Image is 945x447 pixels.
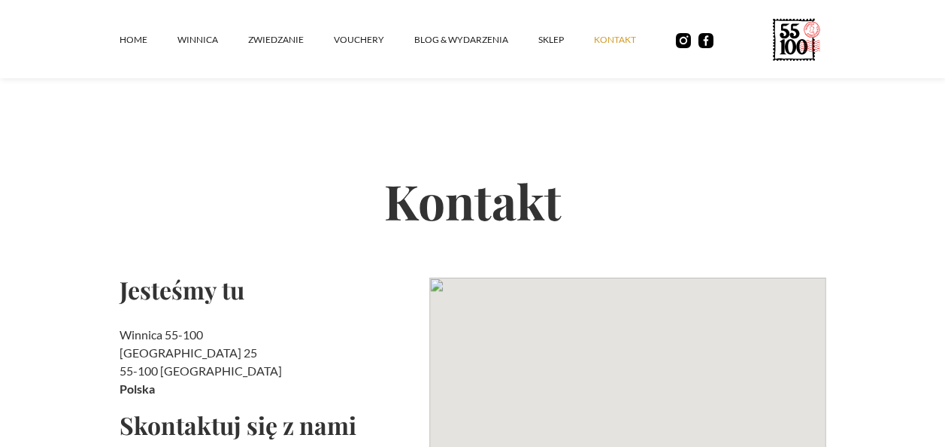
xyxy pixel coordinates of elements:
[120,278,417,302] h2: Jesteśmy tu
[120,326,417,398] h2: Winnica 55-100 [GEOGRAPHIC_DATA] 25 55-100 [GEOGRAPHIC_DATA]
[594,17,666,62] a: kontakt
[177,17,248,62] a: winnica
[414,17,538,62] a: Blog & Wydarzenia
[120,17,177,62] a: Home
[334,17,414,62] a: vouchery
[248,17,334,62] a: ZWIEDZANIE
[618,400,638,428] div: Map pin
[120,382,155,396] strong: Polska
[538,17,594,62] a: SKLEP
[120,413,417,437] h2: Skontaktuj się z nami
[120,123,826,278] h2: Kontakt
